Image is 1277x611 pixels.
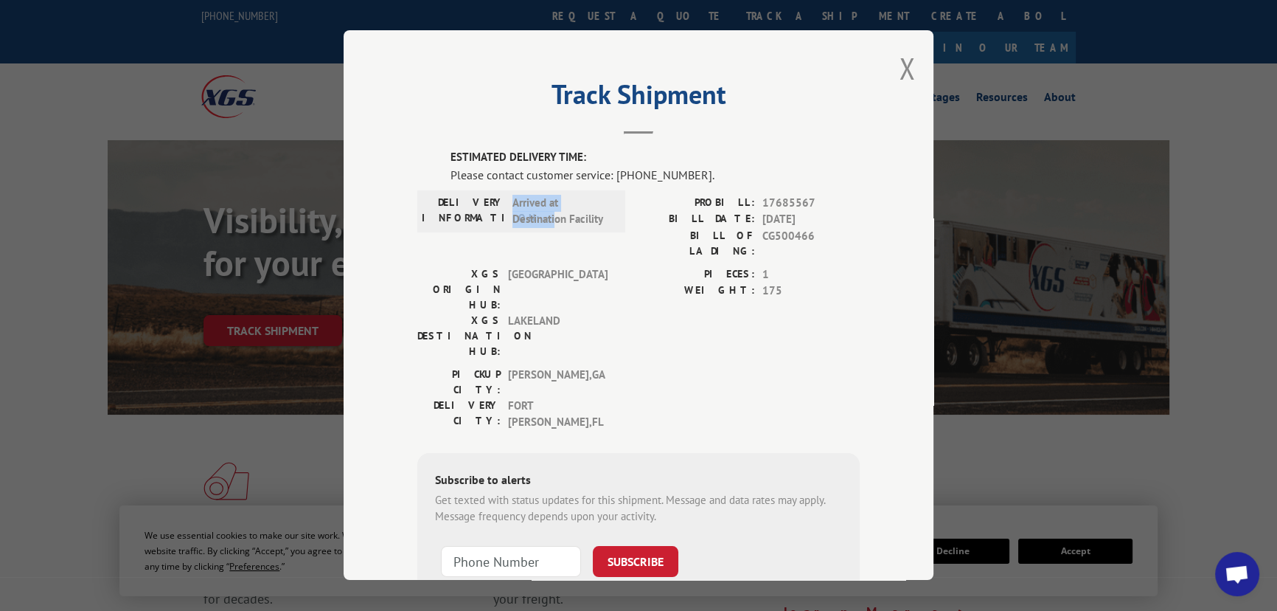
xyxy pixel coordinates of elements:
span: 1 [762,266,860,283]
span: 17685567 [762,195,860,212]
label: BILL OF LADING: [638,228,755,259]
span: LAKELAND [508,313,608,359]
label: DELIVERY INFORMATION: [422,195,505,228]
label: PIECES: [638,266,755,283]
span: [PERSON_NAME] , GA [508,367,608,398]
div: Subscribe to alerts [435,471,842,492]
div: Get texted with status updates for this shipment. Message and data rates may apply. Message frequ... [435,492,842,525]
label: PROBILL: [638,195,755,212]
span: FORT [PERSON_NAME] , FL [508,398,608,431]
div: Please contact customer service: [PHONE_NUMBER]. [450,166,860,184]
span: [GEOGRAPHIC_DATA] [508,266,608,313]
label: XGS DESTINATION HUB: [417,313,501,359]
input: Phone Number [441,546,581,577]
span: 175 [762,283,860,300]
label: DELIVERY CITY: [417,398,501,431]
label: WEIGHT: [638,283,755,300]
span: CG500466 [762,228,860,259]
span: [DATE] [762,211,860,228]
label: XGS ORIGIN HUB: [417,266,501,313]
div: Open chat [1215,552,1259,596]
label: BILL DATE: [638,211,755,228]
h2: Track Shipment [417,84,860,112]
button: Close modal [899,49,915,88]
label: PICKUP CITY: [417,367,501,398]
button: SUBSCRIBE [593,546,678,577]
span: Arrived at Destination Facility [512,195,612,228]
label: ESTIMATED DELIVERY TIME: [450,149,860,166]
